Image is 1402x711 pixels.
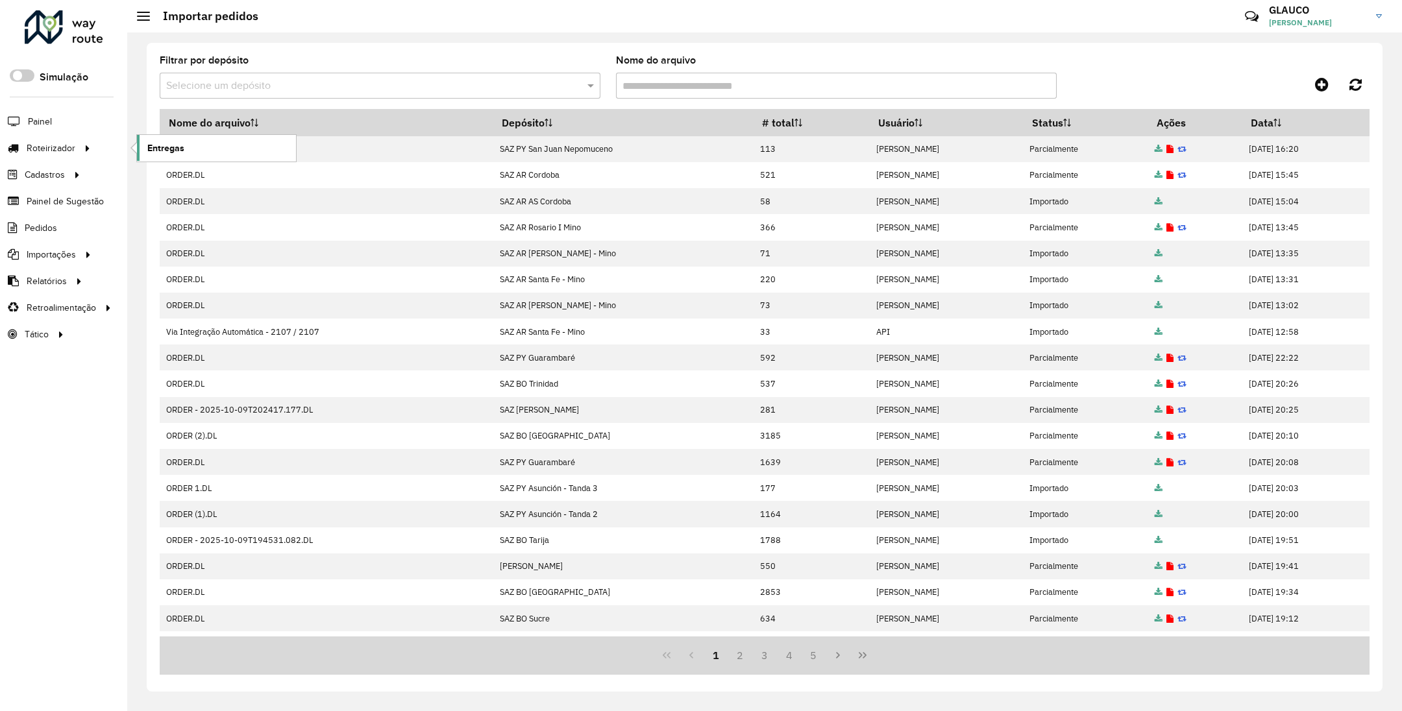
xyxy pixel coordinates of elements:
td: 634 [753,605,869,631]
td: [DATE] 15:45 [1242,162,1369,188]
th: Ações [1148,109,1242,136]
a: Exibir log de erros [1166,378,1174,389]
td: ORDER 1.DL [160,475,493,501]
a: Reimportar [1177,560,1187,572]
td: [DATE] 15:04 [1242,188,1369,214]
td: [PERSON_NAME] [493,553,754,579]
button: 5 [802,643,826,668]
td: SAZ BO Tarija [493,527,754,553]
td: SAZ PY San Juan Nepomuceno [493,136,754,162]
span: Pedidos [25,221,57,235]
td: 71 [753,241,869,267]
td: [PERSON_NAME] [869,579,1022,605]
td: ORDER.DL [160,241,493,267]
a: Arquivo completo [1155,196,1162,207]
td: SAZ AR Santa Fe - Mino [493,267,754,293]
a: Arquivo completo [1155,613,1162,624]
span: Tático [25,328,49,341]
td: 220 [753,267,869,293]
td: Parcialmente [1023,605,1148,631]
td: SAZ PY Guarambaré [493,449,754,475]
th: Nome do arquivo [160,109,493,136]
td: [PERSON_NAME] [869,423,1022,449]
td: SAZ AR [PERSON_NAME] - Mino [493,293,754,319]
span: Painel [28,115,52,128]
td: SAZ BO [GEOGRAPHIC_DATA] [493,423,754,449]
a: Reimportar [1177,457,1187,468]
td: [PERSON_NAME] [869,188,1022,214]
a: Arquivo completo [1155,352,1162,363]
th: Depósito [493,109,754,136]
button: 4 [777,643,802,668]
td: SAZ BO Trinidad [493,370,754,396]
td: [DATE] 20:25 [1242,397,1369,423]
td: [DATE] 20:26 [1242,370,1369,396]
h2: Importar pedidos [150,9,258,23]
a: Arquivo completo [1155,430,1162,441]
a: Arquivo completo [1155,535,1162,546]
span: Roteirizador [27,141,75,155]
a: Exibir log de erros [1166,430,1174,441]
a: Arquivo completo [1155,586,1162,597]
td: SAZ PY Guarambaré [493,344,754,370]
button: 3 [752,643,777,668]
td: [DATE] 19:34 [1242,579,1369,605]
a: Contato Rápido [1238,3,1266,30]
td: 4936 [753,631,869,657]
a: Reimportar [1177,430,1187,441]
a: Reimportar [1177,169,1187,180]
td: Importado [1023,241,1148,267]
td: [DATE] 13:45 [1242,214,1369,240]
td: [PERSON_NAME] [869,527,1022,553]
td: SAZ AR Cordoba [493,162,754,188]
td: Importado [1023,475,1148,501]
label: Nome do arquivo [616,53,696,68]
td: [PERSON_NAME] [869,605,1022,631]
td: ORDER.DL [160,162,493,188]
td: 281 [753,397,869,423]
a: Arquivo completo [1155,404,1162,415]
a: Reimportar [1177,586,1187,597]
td: [DATE] 16:20 [1242,136,1369,162]
a: Exibir log de erros [1166,560,1174,572]
td: Parcialmente [1023,370,1148,396]
a: Arquivo completo [1155,300,1162,311]
td: Parcialmente [1023,579,1148,605]
button: Last Page [850,643,875,668]
a: Exibir log de erros [1166,169,1174,180]
td: [DATE] 20:08 [1242,449,1369,475]
a: Exibir log de erros [1166,613,1174,624]
td: SAZ AR Rosario I Mino [493,214,754,240]
td: Parcialmente [1023,449,1148,475]
td: ORDER - 2025-10-09T194531.082.DL [160,527,493,553]
td: SAZ AR Santa Fe - Mino [493,319,754,344]
td: 550 [753,553,869,579]
td: 1639 [753,449,869,475]
td: ORDER.DL [160,267,493,293]
td: ORDER.DL [160,553,493,579]
span: Cadastros [25,168,65,182]
td: 537 [753,370,869,396]
td: 2853 [753,579,869,605]
td: SAZ BO Santa Cruz [493,631,754,657]
td: 177 [753,475,869,501]
a: Arquivo completo [1155,560,1162,572]
button: 2 [728,643,752,668]
span: Importações [27,248,76,261]
td: 592 [753,344,869,370]
a: Reimportar [1177,143,1187,154]
td: Parcialmente [1023,214,1148,240]
td: 521 [753,162,869,188]
td: [PERSON_NAME] [869,370,1022,396]
td: [DATE] 13:31 [1242,267,1369,293]
th: Status [1023,109,1148,136]
td: ORDER (1).DL [160,501,493,527]
td: Parcialmente [1023,423,1148,449]
td: SAZ [PERSON_NAME] [493,397,754,423]
span: Painel de Sugestão [27,195,104,208]
th: Data [1242,109,1369,136]
td: [PERSON_NAME] [869,293,1022,319]
td: [DATE] 13:35 [1242,241,1369,267]
td: Importado [1023,501,1148,527]
th: Usuário [869,109,1022,136]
